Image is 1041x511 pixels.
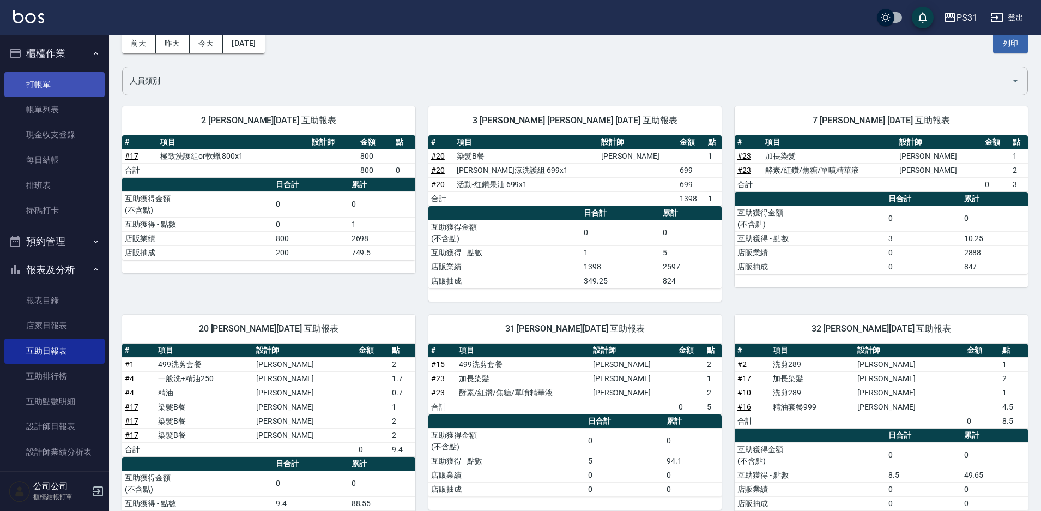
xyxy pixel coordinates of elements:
[676,344,704,358] th: 金額
[122,163,158,177] td: 合計
[428,260,581,274] td: 店販業績
[762,135,896,149] th: 項目
[273,471,349,496] td: 0
[581,220,660,245] td: 0
[961,442,1028,468] td: 0
[598,149,677,163] td: [PERSON_NAME]
[431,374,445,383] a: #23
[431,166,445,175] a: #20
[155,400,253,414] td: 染髮B餐
[897,149,983,163] td: [PERSON_NAME]
[389,357,415,371] td: 2
[660,206,722,220] th: 累計
[33,492,89,502] p: 櫃檯結帳打單
[389,442,415,456] td: 9.4
[677,177,705,191] td: 699
[273,191,349,217] td: 0
[748,115,1015,126] span: 7 [PERSON_NAME] [DATE] 互助報表
[122,442,155,456] td: 合計
[4,39,105,68] button: 櫃檯作業
[431,152,445,160] a: #20
[441,115,709,126] span: 3 [PERSON_NAME] [PERSON_NAME] [DATE] 互助報表
[961,429,1028,443] th: 累計
[158,149,309,163] td: 極致洗護組or軟蠟 800x1
[428,245,581,260] td: 互助獲得 - 點數
[855,400,964,414] td: [PERSON_NAME]
[770,357,855,371] td: 洗剪289
[4,389,105,414] a: 互助點數明細
[253,371,356,386] td: [PERSON_NAME]
[982,135,1010,149] th: 金額
[122,245,273,260] td: 店販抽成
[886,482,961,496] td: 0
[704,400,722,414] td: 5
[155,386,253,400] td: 精油
[1000,371,1028,386] td: 2
[155,344,253,358] th: 項目
[1000,414,1028,428] td: 8.5
[590,357,676,371] td: [PERSON_NAME]
[770,344,855,358] th: 項目
[993,33,1028,53] button: 列印
[349,457,415,471] th: 累計
[886,206,961,231] td: 0
[1000,344,1028,358] th: 點
[660,220,722,245] td: 0
[704,371,722,386] td: 1
[735,344,1028,429] table: a dense table
[253,344,356,358] th: 設計師
[737,388,751,397] a: #10
[855,371,964,386] td: [PERSON_NAME]
[122,231,273,245] td: 店販業績
[590,344,676,358] th: 設計師
[428,400,456,414] td: 合計
[735,468,886,482] td: 互助獲得 - 點數
[855,344,964,358] th: 設計師
[389,386,415,400] td: 0.7
[428,344,456,358] th: #
[748,323,1015,334] span: 32 [PERSON_NAME][DATE] 互助報表
[704,357,722,371] td: 2
[349,245,415,260] td: 749.5
[253,414,356,428] td: [PERSON_NAME]
[964,344,1000,358] th: 金額
[125,431,138,440] a: #17
[358,135,393,149] th: 金額
[660,260,722,274] td: 2597
[431,360,445,369] a: #15
[428,220,581,245] td: 互助獲得金額 (不含點)
[441,323,709,334] span: 31 [PERSON_NAME][DATE] 互助報表
[886,231,961,245] td: 3
[273,457,349,471] th: 日合計
[770,386,855,400] td: 洗剪289
[1000,386,1028,400] td: 1
[349,496,415,510] td: 88.55
[961,192,1028,206] th: 累計
[735,414,770,428] td: 合計
[4,147,105,172] a: 每日結帳
[735,482,886,496] td: 店販業績
[349,217,415,231] td: 1
[428,191,454,206] td: 合計
[4,97,105,122] a: 帳單列表
[349,178,415,192] th: 累計
[770,371,855,386] td: 加長染髮
[737,166,751,175] a: #23
[4,227,105,256] button: 預約管理
[155,371,253,386] td: 一般洗+精油250
[735,344,770,358] th: #
[273,217,349,231] td: 0
[4,72,105,97] a: 打帳單
[122,471,273,496] td: 互助獲得金額 (不含點)
[664,414,722,429] th: 累計
[122,496,273,510] td: 互助獲得 - 點數
[33,481,89,492] h5: 公司公司
[676,400,704,414] td: 0
[273,231,349,245] td: 800
[957,11,977,25] div: PS31
[4,465,105,490] a: 設計師排行榜
[664,482,722,496] td: 0
[428,428,585,454] td: 互助獲得金額 (不含點)
[735,135,762,149] th: #
[456,371,590,386] td: 加長染髮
